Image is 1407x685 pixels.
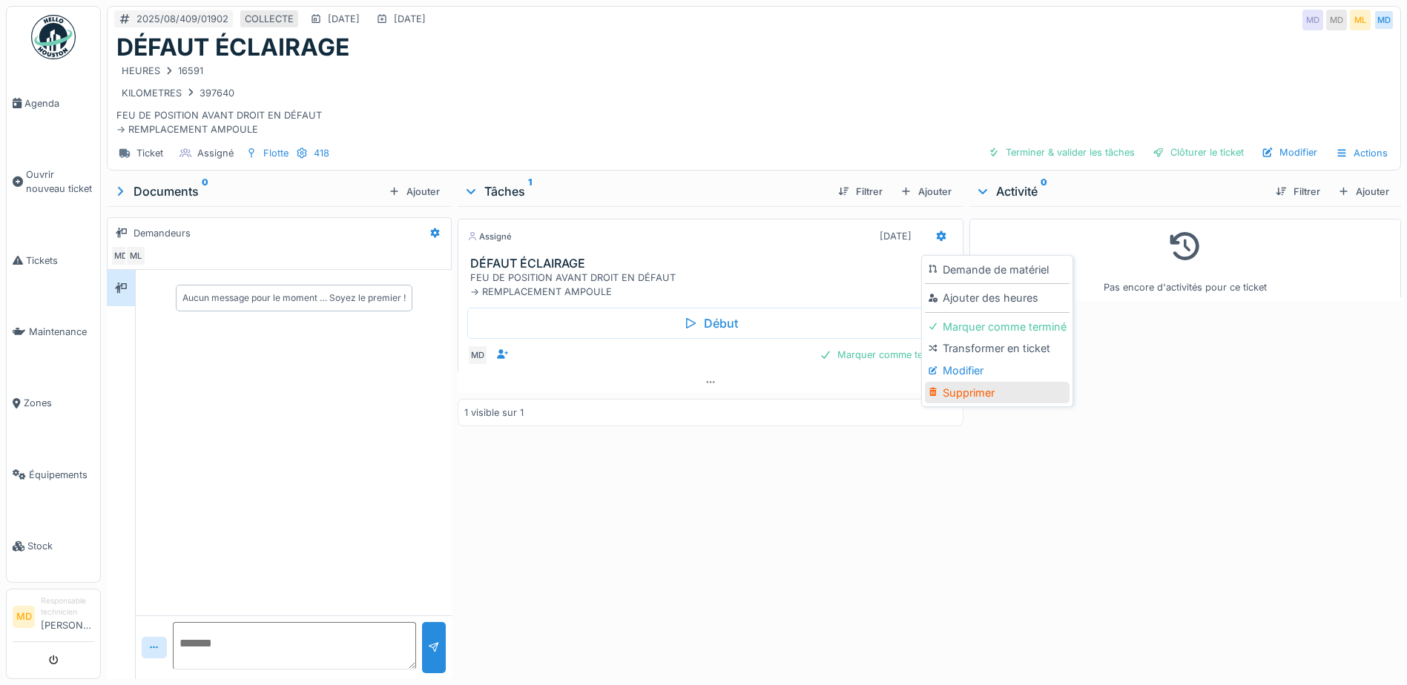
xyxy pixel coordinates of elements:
[116,33,349,62] h1: DÉFAUT ÉCLAIRAGE
[24,96,94,110] span: Agenda
[979,225,1391,294] div: Pas encore d'activités pour ce ticket
[1147,142,1250,162] div: Clôturer le ticket
[925,360,1069,382] div: Modifier
[925,382,1069,404] div: Supprimer
[122,86,234,100] div: KILOMETRES 397640
[136,146,163,160] div: Ticket
[975,182,1264,200] div: Activité
[1302,10,1323,30] div: MD
[125,245,146,266] div: ML
[41,595,94,618] div: Responsable technicien
[27,539,94,553] span: Stock
[894,182,958,202] div: Ajouter
[29,468,94,482] span: Équipements
[1329,142,1394,164] div: Actions
[29,325,94,339] span: Maintenance
[136,12,228,26] div: 2025/08/409/01902
[1374,10,1394,30] div: MD
[982,142,1141,162] div: Terminer & valider les tâches
[832,182,889,202] div: Filtrer
[528,182,532,200] sup: 1
[1256,142,1323,162] div: Modifier
[925,337,1069,360] div: Transformer en ticket
[464,182,826,200] div: Tâches
[1350,10,1371,30] div: ML
[182,291,406,305] div: Aucun message pour le moment … Soyez le premier !
[467,308,954,339] div: Début
[1041,182,1047,200] sup: 0
[383,182,446,202] div: Ajouter
[245,12,294,26] div: COLLECTE
[470,257,957,271] h3: DÉFAUT ÉCLAIRAGE
[197,146,234,160] div: Assigné
[328,12,360,26] div: [DATE]
[467,231,512,243] div: Assigné
[116,62,1391,136] div: FEU DE POSITION AVANT DROIT EN DÉFAUT -> REMPLACEMENT AMPOULE
[122,64,203,78] div: HEURES 16591
[26,168,94,196] span: Ouvrir nouveau ticket
[394,12,426,26] div: [DATE]
[1332,182,1395,202] div: Ajouter
[202,182,208,200] sup: 0
[263,146,289,160] div: Flotte
[41,595,94,638] li: [PERSON_NAME]
[1326,10,1347,30] div: MD
[470,271,957,299] div: FEU DE POSITION AVANT DROIT EN DÉFAUT -> REMPLACEMENT AMPOULE
[31,15,76,59] img: Badge_color-CXgf-gQk.svg
[24,396,94,410] span: Zones
[13,606,35,628] li: MD
[467,345,488,365] div: MD
[925,259,1069,281] div: Demande de matériel
[113,182,383,200] div: Documents
[1270,182,1326,202] div: Filtrer
[111,245,131,266] div: MD
[925,287,1069,309] div: Ajouter des heures
[880,229,912,243] div: [DATE]
[134,226,191,240] div: Demandeurs
[314,146,329,160] div: 418
[814,345,954,365] div: Marquer comme terminé
[26,254,94,268] span: Tickets
[925,316,1069,338] div: Marquer comme terminé
[464,406,524,420] div: 1 visible sur 1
